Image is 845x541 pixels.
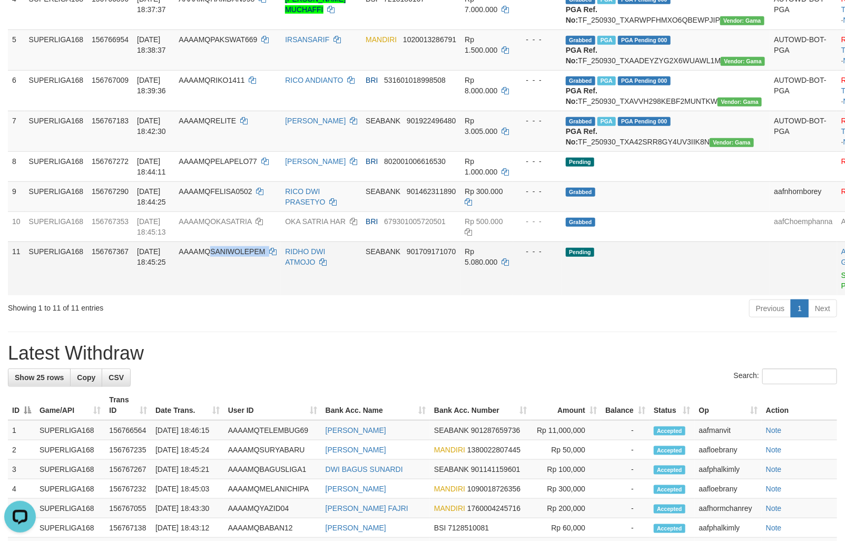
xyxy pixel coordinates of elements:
[179,157,257,166] span: AAAAMQPELAPELO77
[601,499,650,518] td: -
[137,35,166,54] span: [DATE] 18:38:37
[465,117,497,136] span: Rp 3.005.000
[467,446,520,454] span: Copy 1380022807445 to clipboard
[25,30,88,70] td: SUPERLIGA168
[285,187,325,206] a: RICO DWI PRASETYO
[465,76,497,95] span: Rp 8.000.000
[151,460,224,479] td: [DATE] 18:45:21
[15,373,64,382] span: Show 25 rows
[770,30,837,70] td: AUTOWD-BOT-PGA
[384,76,446,84] span: Copy 531601018998508 to clipboard
[151,499,224,518] td: [DATE] 18:43:30
[35,460,105,479] td: SUPERLIGA168
[366,187,400,196] span: SEABANK
[465,247,497,266] span: Rp 5.080.000
[531,499,601,518] td: Rp 200,000
[384,157,446,166] span: Copy 802001006616530 to clipboard
[92,117,129,125] span: 156767183
[430,390,531,420] th: Bank Acc. Number: activate to sort column ascending
[224,499,321,518] td: AAAAMQYAZID04
[8,70,25,111] td: 6
[35,499,105,518] td: SUPERLIGA168
[105,460,151,479] td: 156767267
[151,518,224,538] td: [DATE] 18:43:12
[224,479,321,499] td: AAAAMQMELANICHIPA
[285,217,346,226] a: OKA SATRIA HAR
[695,499,762,518] td: aafhormchanrey
[766,504,782,513] a: Note
[137,247,166,266] span: [DATE] 18:45:25
[654,466,685,475] span: Accepted
[770,181,837,211] td: aafnhornborey
[77,373,95,382] span: Copy
[531,420,601,440] td: Rp 11,000,000
[366,117,400,125] span: SEABANK
[467,485,520,493] span: Copy 1090018726356 to clipboard
[224,440,321,460] td: AAAAMQSURYABARU
[8,460,35,479] td: 3
[791,300,809,317] a: 1
[517,216,557,227] div: - - -
[25,241,88,295] td: SUPERLIGA168
[562,70,770,111] td: TF_250930_TXAVVH298KEBF2MUNTKW
[597,117,616,126] span: Marked by aafheankoy
[766,524,782,532] a: Note
[4,4,36,36] button: Open LiveChat chat widget
[654,524,685,533] span: Accepted
[326,524,386,532] a: [PERSON_NAME]
[766,426,782,434] a: Note
[808,300,837,317] a: Next
[70,369,102,387] a: Copy
[151,479,224,499] td: [DATE] 18:45:03
[151,390,224,420] th: Date Trans.: activate to sort column ascending
[601,479,650,499] td: -
[597,36,616,45] span: Marked by aafsengchandara
[434,465,469,474] span: SEABANK
[434,524,446,532] span: BSI
[654,446,685,455] span: Accepted
[720,16,764,25] span: Vendor URL: https://trx31.1velocity.biz
[465,187,503,196] span: Rp 300.000
[285,76,343,84] a: RICO ANDIANTO
[434,485,465,493] span: MANDIRI
[137,187,166,206] span: [DATE] 18:44:25
[285,117,346,125] a: [PERSON_NAME]
[179,217,251,226] span: AAAAMQOKASATRIA
[695,479,762,499] td: aafloebrany
[137,117,166,136] span: [DATE] 18:42:30
[8,181,25,211] td: 9
[566,86,597,105] b: PGA Ref. No:
[517,115,557,126] div: - - -
[562,30,770,70] td: TF_250930_TXAADEYZYG2X6WUAWL1M
[35,390,105,420] th: Game/API: activate to sort column ascending
[25,181,88,211] td: SUPERLIGA168
[35,420,105,440] td: SUPERLIGA168
[92,157,129,166] span: 156767272
[8,479,35,499] td: 4
[531,518,601,538] td: Rp 60,000
[770,111,837,151] td: AUTOWD-BOT-PGA
[137,157,166,176] span: [DATE] 18:44:11
[92,76,129,84] span: 156767009
[770,211,837,241] td: aafChoemphanna
[35,479,105,499] td: SUPERLIGA168
[8,420,35,440] td: 1
[8,298,344,313] div: Showing 1 to 11 of 11 entries
[8,440,35,460] td: 2
[137,217,166,236] span: [DATE] 18:45:13
[695,460,762,479] td: aafphalkimly
[92,35,129,44] span: 156766954
[179,187,252,196] span: AAAAMQFELISA0502
[566,5,597,24] b: PGA Ref. No:
[762,390,837,420] th: Action
[597,76,616,85] span: Marked by aafheankoy
[179,35,257,44] span: AAAAMQPAKSWAT669
[224,518,321,538] td: AAAAMQBABAN12
[151,440,224,460] td: [DATE] 18:45:24
[92,247,129,256] span: 156767367
[566,248,594,257] span: Pending
[407,117,456,125] span: Copy 901922496480 to clipboard
[471,426,520,434] span: Copy 901287659736 to clipboard
[137,76,166,95] span: [DATE] 18:39:36
[601,440,650,460] td: -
